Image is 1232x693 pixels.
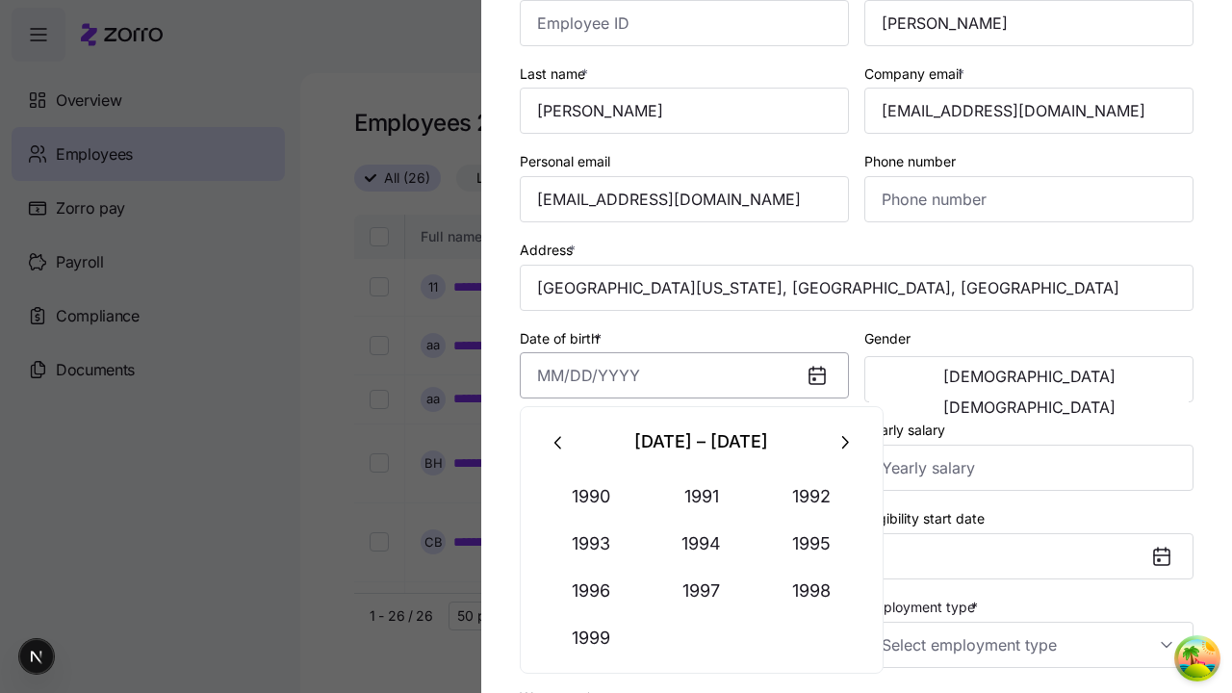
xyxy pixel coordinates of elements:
[647,474,757,520] button: 1991
[864,151,956,172] label: Phone number
[864,88,1193,134] input: Company email
[864,328,911,349] label: Gender
[943,369,1116,384] span: [DEMOGRAPHIC_DATA]
[757,474,867,520] button: 1992
[582,419,821,465] div: [DATE] – [DATE]
[537,521,647,567] button: 1993
[520,176,849,222] input: Personal email
[520,328,605,349] label: Date of birth
[647,568,757,614] button: 1997
[520,240,579,261] label: Address
[864,176,1193,222] input: Phone number
[537,615,647,661] button: 1999
[537,474,647,520] button: 1990
[864,508,985,529] label: Eligibility start date
[943,399,1116,415] span: [DEMOGRAPHIC_DATA]
[520,352,849,398] input: MM/DD/YYYY
[864,622,1193,668] input: Select employment type
[864,597,982,618] label: Employment type
[520,265,1193,311] input: Address
[864,64,968,85] label: Company email
[1178,639,1217,678] button: Open Tanstack query devtools
[537,568,647,614] button: 1996
[520,88,849,134] input: Last name
[757,521,867,567] button: 1995
[520,64,592,85] label: Last name
[864,445,1193,491] input: Yearly salary
[520,151,610,172] label: Personal email
[757,568,867,614] button: 1998
[864,420,945,441] label: Yearly salary
[647,521,757,567] button: 1994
